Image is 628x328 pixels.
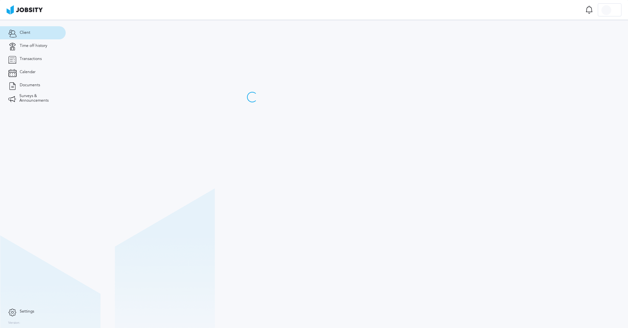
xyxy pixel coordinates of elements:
[7,5,43,14] img: ab4bad089aa723f57921c736e9817d99.png
[20,83,40,88] span: Documents
[19,94,57,103] span: Surveys & Announcements
[20,309,34,314] span: Settings
[20,44,47,48] span: Time off history
[8,321,20,325] label: Version:
[20,31,30,35] span: Client
[20,57,42,61] span: Transactions
[20,70,35,74] span: Calendar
